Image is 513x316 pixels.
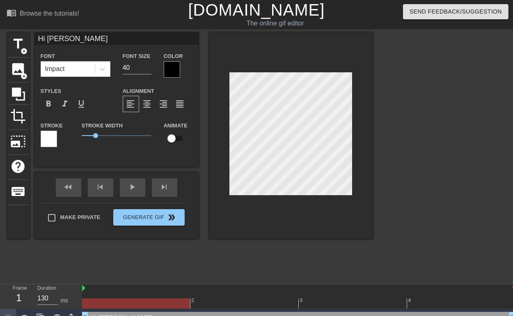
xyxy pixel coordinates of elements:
a: Browse the tutorials! [7,8,79,21]
div: 3 [300,296,304,304]
span: image [11,61,26,77]
div: The online gif editor [175,18,376,28]
span: format_bold [44,99,54,109]
span: crop [11,108,26,124]
span: add_circle [21,48,28,55]
label: Stroke Width [82,122,123,130]
span: format_align_right [159,99,169,109]
div: Impact [45,64,65,74]
span: title [11,36,26,52]
span: Send Feedback/Suggestion [410,7,502,17]
label: Font Size [123,52,151,60]
div: ms [60,296,68,305]
label: Animate [164,122,188,130]
div: 1 [13,291,25,305]
span: fast_rewind [64,182,73,192]
span: photo_size_select_large [11,134,26,149]
label: Duration [37,286,56,291]
span: double_arrow [167,212,176,222]
span: format_align_center [142,99,152,109]
label: Alignment [123,87,154,95]
span: format_align_justify [175,99,185,109]
div: Frame [7,284,31,308]
div: 2 [191,296,196,304]
span: play_arrow [128,182,137,192]
span: skip_previous [96,182,105,192]
div: Browse the tutorials! [20,10,79,17]
label: Color [164,52,183,60]
span: format_underline [77,99,87,109]
span: keyboard [11,184,26,199]
div: 4 [408,296,412,304]
span: format_italic [60,99,70,109]
span: Generate Gif [117,212,181,222]
label: Font [41,52,55,60]
button: Send Feedback/Suggestion [403,4,508,19]
label: Styles [41,87,62,95]
span: format_align_left [126,99,136,109]
span: menu_book [7,8,16,18]
span: add_circle [21,73,28,80]
label: Stroke [41,122,63,130]
button: Generate Gif [113,209,184,226]
a: [DOMAIN_NAME] [188,1,325,19]
span: skip_next [160,182,169,192]
span: Make Private [60,213,101,221]
span: help [11,159,26,174]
